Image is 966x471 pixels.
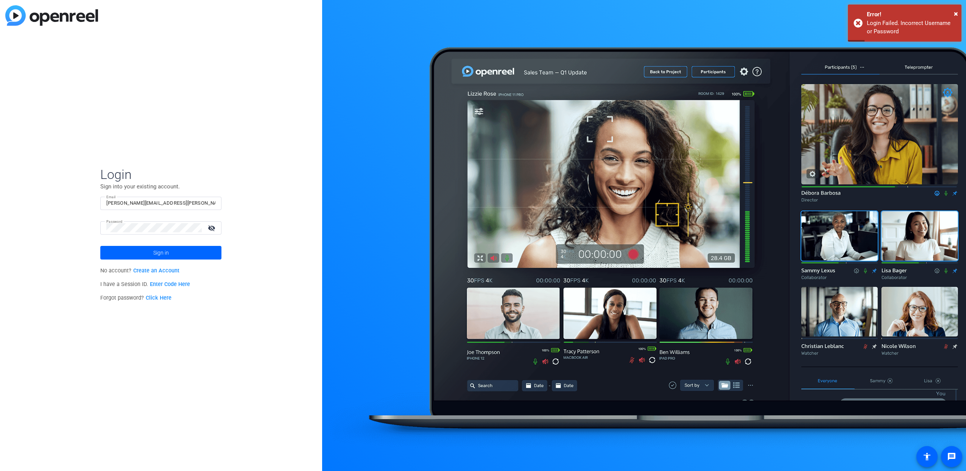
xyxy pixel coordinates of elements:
span: I have a Session ID. [100,281,190,288]
div: Login Failed. Incorrect Username or Password [867,19,956,36]
mat-icon: accessibility [922,452,932,461]
a: Click Here [146,295,171,301]
mat-icon: message [947,452,956,461]
input: Enter Email Address [106,199,215,208]
button: Close [954,8,958,19]
button: Sign in [100,246,221,260]
a: Enter Code Here [150,281,190,288]
span: Login [100,166,221,182]
span: × [954,9,958,18]
img: blue-gradient.svg [5,5,98,26]
a: Create an Account [133,267,179,274]
mat-label: Email [106,195,116,199]
span: Sign in [153,243,169,262]
span: Forgot password? [100,295,171,301]
mat-label: Password [106,219,123,224]
mat-icon: visibility_off [203,222,221,233]
div: Error! [867,10,956,19]
p: Sign into your existing account. [100,182,221,191]
span: No account? [100,267,179,274]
